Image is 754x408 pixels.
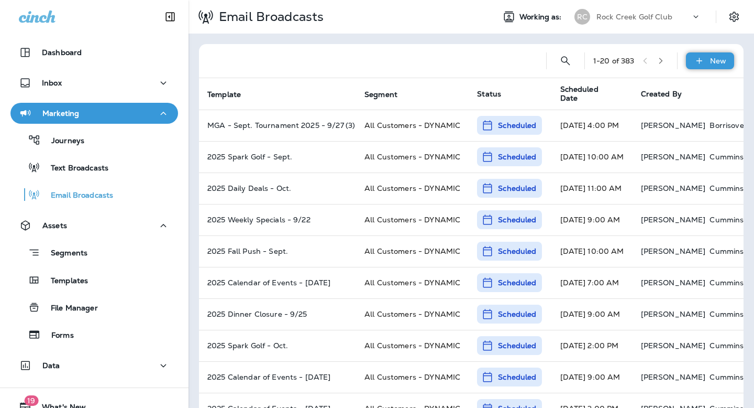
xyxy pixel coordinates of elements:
p: Email Broadcasts [40,191,113,201]
td: [DATE] 9:00 AM [552,298,633,330]
p: Scheduled [498,340,536,351]
p: Marketing [42,109,79,117]
p: MGA - Sept. Tournament 2025 - 9/27 (3) [207,121,348,130]
p: Dashboard [42,48,82,57]
p: Text Broadcasts [40,164,108,174]
span: Segment [364,90,411,99]
p: Scheduled [498,246,536,256]
p: Data [42,361,60,370]
p: [PERSON_NAME] [641,373,706,381]
p: Templates [40,276,88,286]
p: Borrisove [709,121,744,130]
button: Search Email Broadcasts [555,50,576,71]
span: All Customers - DYNAMIC [364,246,460,256]
span: All Customers - DYNAMIC [364,215,460,224]
p: Scheduled [498,372,536,382]
p: 2025 Daily Deals - Oct. [207,184,348,192]
span: Template [207,90,241,99]
td: [DATE] 4:00 PM [552,110,633,141]
p: 2025 Fall Push - Sept. [207,247,348,255]
span: Status [477,89,501,99]
p: Scheduled [498,277,536,288]
p: Scheduled [498,152,536,162]
td: [DATE] 2:00 PM [552,330,633,361]
p: Email Broadcasts [215,9,324,25]
p: [PERSON_NAME] [641,341,706,350]
p: Scheduled [498,120,536,131]
div: RC [574,9,590,25]
p: [PERSON_NAME] [641,121,706,130]
button: Data [10,355,178,376]
span: All Customers - DYNAMIC [364,341,460,350]
p: [PERSON_NAME] [641,310,706,318]
span: All Customers - DYNAMIC [364,184,460,193]
p: Assets [42,221,67,230]
p: [PERSON_NAME] [641,247,706,255]
button: Dashboard [10,42,178,63]
p: Cummins [709,278,744,287]
p: Cummins [709,341,744,350]
span: Working as: [519,13,564,22]
td: [DATE] 9:00 AM [552,204,633,235]
span: All Customers - DYNAMIC [364,152,460,162]
td: [DATE] 7:00 AM [552,267,633,298]
p: Cummins [709,153,744,161]
span: Created By [641,89,682,99]
p: Scheduled [498,214,536,225]
p: Rock Creek Golf Club [596,13,672,21]
p: [PERSON_NAME] [641,153,706,161]
td: [DATE] 9:00 AM [552,361,633,393]
button: Templates [10,269,178,291]
p: New [710,57,726,65]
p: [PERSON_NAME] [641,278,706,287]
p: Inbox [42,79,62,87]
span: Segment [364,90,397,99]
button: Journeys [10,129,178,151]
span: All Customers - DYNAMIC [364,372,460,382]
button: Marketing [10,103,178,124]
span: 19 [24,395,38,406]
p: 2025 Calendar of Events - Nov. 7th [207,373,348,381]
p: [PERSON_NAME] [641,216,706,224]
p: Cummins [709,373,744,381]
button: Segments [10,241,178,264]
p: Cummins [709,216,744,224]
button: Text Broadcasts [10,156,178,178]
button: Collapse Sidebar [156,6,185,27]
button: Inbox [10,72,178,93]
p: File Manager [40,304,98,314]
span: All Customers - DYNAMIC [364,309,460,319]
span: Scheduled Date [560,85,628,103]
p: 2025 Spark Golf - Sept. [207,153,348,161]
p: Forms [41,331,74,341]
span: Template [207,90,254,99]
button: Forms [10,324,178,346]
span: All Customers - DYNAMIC [364,121,460,130]
p: Scheduled [498,183,536,194]
button: Settings [725,7,744,26]
span: All Customers - DYNAMIC [364,278,460,287]
p: 2025 Calendar of Events - Dec. 7th [207,278,348,287]
button: Email Broadcasts [10,184,178,206]
p: 2025 Spark Golf - Oct. [207,341,348,350]
p: 2025 Dinner Closure - 9/25 [207,310,348,318]
p: 2025 Weekly Specials - 9/22 [207,216,348,224]
p: [PERSON_NAME] [641,184,706,192]
button: Assets [10,215,178,236]
p: Segments [40,249,87,259]
button: File Manager [10,296,178,318]
p: Journeys [41,136,84,146]
td: [DATE] 10:00 AM [552,235,633,267]
p: Cummins [709,247,744,255]
td: [DATE] 10:00 AM [552,141,633,173]
span: Scheduled Date [560,85,615,103]
div: 1 - 20 of 383 [593,57,635,65]
td: [DATE] 11:00 AM [552,173,633,204]
p: Cummins [709,184,744,192]
p: Scheduled [498,309,536,319]
p: Cummins [709,310,744,318]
